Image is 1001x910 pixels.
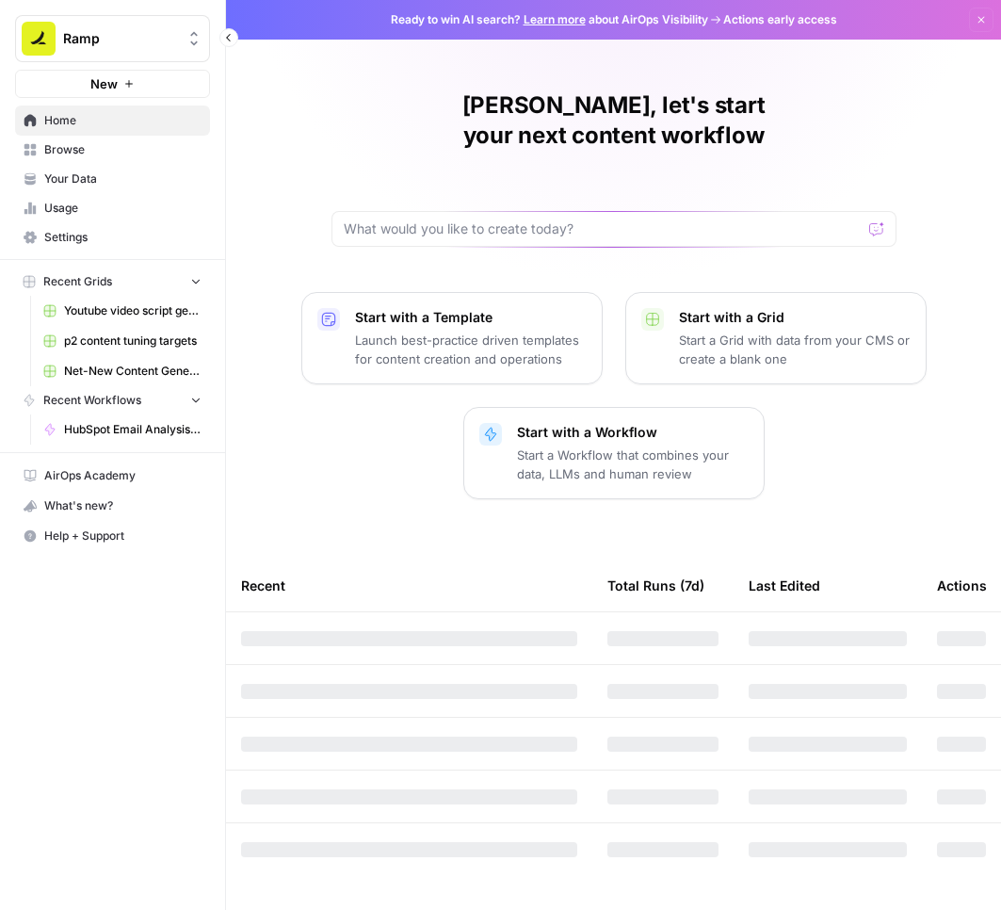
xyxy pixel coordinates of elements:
[15,193,210,223] a: Usage
[64,363,202,380] span: Net-New Content Generator - Grid Template
[44,171,202,187] span: Your Data
[22,22,56,56] img: Ramp Logo
[241,560,577,611] div: Recent
[15,386,210,414] button: Recent Workflows
[331,90,896,151] h1: [PERSON_NAME], let's start your next content workflow
[35,356,210,386] a: Net-New Content Generator - Grid Template
[63,29,177,48] span: Ramp
[43,392,141,409] span: Recent Workflows
[35,414,210,445] a: HubSpot Email Analysis Segment
[15,135,210,165] a: Browse
[607,560,704,611] div: Total Runs (7d)
[679,308,911,327] p: Start with a Grid
[64,421,202,438] span: HubSpot Email Analysis Segment
[35,296,210,326] a: Youtube video script generator
[15,106,210,136] a: Home
[90,74,118,93] span: New
[517,446,749,483] p: Start a Workflow that combines your data, LLMs and human review
[44,467,202,484] span: AirOps Academy
[625,292,927,384] button: Start with a GridStart a Grid with data from your CMS or create a blank one
[15,70,210,98] button: New
[344,219,862,238] input: What would you like to create today?
[16,492,209,520] div: What's new?
[44,112,202,129] span: Home
[44,229,202,246] span: Settings
[44,528,202,544] span: Help + Support
[391,11,708,28] span: Ready to win AI search? about AirOps Visibility
[44,141,202,158] span: Browse
[15,15,210,62] button: Workspace: Ramp
[15,491,210,521] button: What's new?
[15,222,210,252] a: Settings
[463,407,765,499] button: Start with a WorkflowStart a Workflow that combines your data, LLMs and human review
[517,423,749,442] p: Start with a Workflow
[679,331,911,368] p: Start a Grid with data from your CMS or create a blank one
[64,333,202,349] span: p2 content tuning targets
[15,164,210,194] a: Your Data
[355,331,587,368] p: Launch best-practice driven templates for content creation and operations
[35,326,210,356] a: p2 content tuning targets
[723,11,837,28] span: Actions early access
[44,200,202,217] span: Usage
[64,302,202,319] span: Youtube video script generator
[524,12,586,26] a: Learn more
[15,521,210,551] button: Help + Support
[355,308,587,327] p: Start with a Template
[15,268,210,296] button: Recent Grids
[301,292,603,384] button: Start with a TemplateLaunch best-practice driven templates for content creation and operations
[43,273,112,290] span: Recent Grids
[15,461,210,491] a: AirOps Academy
[937,560,987,611] div: Actions
[749,560,820,611] div: Last Edited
